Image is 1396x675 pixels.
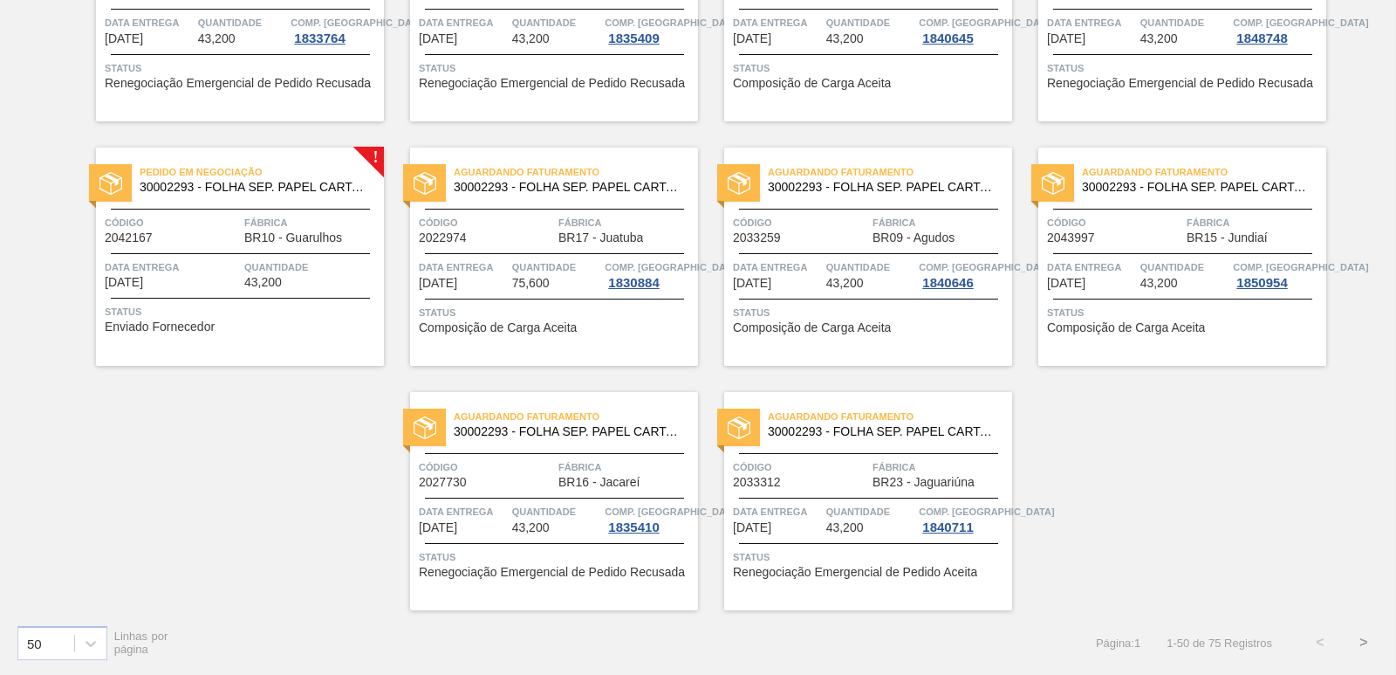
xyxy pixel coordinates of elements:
[244,231,342,245] span: BR10 - Guarulhos
[733,277,771,290] span: 31/10/2025
[99,172,122,195] img: status
[826,503,915,520] span: Quantidade
[728,417,750,439] img: status
[872,458,1008,476] span: Fábrica
[1047,258,1136,276] span: Data entrega
[1047,304,1322,321] span: Status
[105,303,380,320] span: Status
[1012,148,1326,366] a: statusAguardando Faturamento30002293 - FOLHA SEP. PAPEL CARTAO 1200x1000M 350gCódigo2043997Fábric...
[1140,258,1229,276] span: Quantidade
[1047,214,1182,231] span: Código
[1187,231,1268,245] span: BR15 - Jundiaí
[419,566,685,579] span: Renegociação Emergencial de Pedido Recusada
[768,181,998,194] span: 30002293 - FOLHA SEP. PAPEL CARTAO 1200x1000M 350g
[919,258,1008,290] a: Comp. [GEOGRAPHIC_DATA]1840646
[454,181,684,194] span: 30002293 - FOLHA SEP. PAPEL CARTAO 1200x1000M 350g
[768,163,1012,181] span: Aguardando Faturamento
[244,258,380,276] span: Quantidade
[291,31,348,45] div: 1833764
[698,148,1012,366] a: statusAguardando Faturamento30002293 - FOLHA SEP. PAPEL CARTAO 1200x1000M 350gCódigo2033259Fábric...
[419,231,467,245] span: 2022974
[605,503,740,520] span: Comp. Carga
[512,14,601,31] span: Quantidade
[1096,637,1140,650] span: Página : 1
[1342,621,1386,665] button: >
[558,214,694,231] span: Fábrica
[105,320,215,334] span: Enviado Fornecedor
[419,476,467,489] span: 2027730
[733,458,868,476] span: Código
[768,425,998,438] span: 30002293 - FOLHA SEP. PAPEL CARTAO 1200x1000M 350g
[733,476,781,489] span: 2033312
[454,425,684,438] span: 30002293 - FOLHA SEP. PAPEL CARTAO 1200x1000M 350g
[105,231,153,245] span: 2042167
[1042,172,1064,195] img: status
[826,258,915,276] span: Quantidade
[733,231,781,245] span: 2033259
[114,630,168,656] span: Linhas por página
[919,503,1008,534] a: Comp. [GEOGRAPHIC_DATA]1840711
[419,77,685,90] span: Renegociação Emergencial de Pedido Recusada
[1298,621,1342,665] button: <
[605,276,662,290] div: 1830884
[826,32,864,45] span: 43,200
[414,417,436,439] img: status
[872,476,975,489] span: BR23 - Jaguariúna
[1140,32,1178,45] span: 43,200
[733,304,1008,321] span: Status
[198,14,287,31] span: Quantidade
[919,258,1054,276] span: Comp. Carga
[454,163,698,181] span: Aguardando Faturamento
[733,321,891,334] span: Composição de Carga Aceita
[733,77,891,90] span: Composição de Carga Aceita
[733,214,868,231] span: Código
[1233,31,1290,45] div: 1848748
[1082,163,1326,181] span: Aguardando Faturamento
[1140,277,1178,290] span: 43,200
[698,392,1012,610] a: statusAguardando Faturamento30002293 - FOLHA SEP. PAPEL CARTAO 1200x1000M 350gCódigo2033312Fábric...
[291,14,380,45] a: Comp. [GEOGRAPHIC_DATA]1833764
[558,231,643,245] span: BR17 - Juatuba
[919,503,1054,520] span: Comp. Carga
[1233,258,1322,290] a: Comp. [GEOGRAPHIC_DATA]1850954
[872,231,955,245] span: BR09 - Agudos
[419,304,694,321] span: Status
[919,520,976,534] div: 1840711
[105,59,380,77] span: Status
[733,566,977,579] span: Renegociação Emergencial de Pedido Aceita
[605,503,694,534] a: Comp. [GEOGRAPHIC_DATA]1835410
[919,14,1054,31] span: Comp. Carga
[419,521,457,534] span: 31/10/2025
[244,214,380,231] span: Fábrica
[826,14,915,31] span: Quantidade
[733,59,1008,77] span: Status
[1047,77,1313,90] span: Renegociação Emergencial de Pedido Recusada
[605,258,740,276] span: Comp. Carga
[768,408,1012,425] span: Aguardando Faturamento
[419,277,457,290] span: 31/10/2025
[1082,181,1312,194] span: 30002293 - FOLHA SEP. PAPEL CARTAO 1200x1000M 350g
[1167,637,1272,650] span: 1 - 50 de 75 Registros
[1047,231,1095,245] span: 2043997
[105,14,194,31] span: Data entrega
[140,181,370,194] span: 30002293 - FOLHA SEP. PAPEL CARTAO 1200x1000M 350g
[1047,277,1085,290] span: 31/10/2025
[1187,214,1322,231] span: Fábrica
[414,172,436,195] img: status
[605,258,694,290] a: Comp. [GEOGRAPHIC_DATA]1830884
[1047,32,1085,45] span: 29/10/2025
[826,521,864,534] span: 43,200
[605,31,662,45] div: 1835409
[1140,14,1229,31] span: Quantidade
[733,14,822,31] span: Data entrega
[512,32,550,45] span: 43,200
[384,148,698,366] a: statusAguardando Faturamento30002293 - FOLHA SEP. PAPEL CARTAO 1200x1000M 350gCódigo2022974Fábric...
[419,458,554,476] span: Código
[919,14,1008,45] a: Comp. [GEOGRAPHIC_DATA]1840645
[105,214,240,231] span: Código
[105,32,143,45] span: 27/10/2025
[919,276,976,290] div: 1840646
[198,32,236,45] span: 43,200
[105,77,371,90] span: Renegociação Emergencial de Pedido Recusada
[733,32,771,45] span: 29/10/2025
